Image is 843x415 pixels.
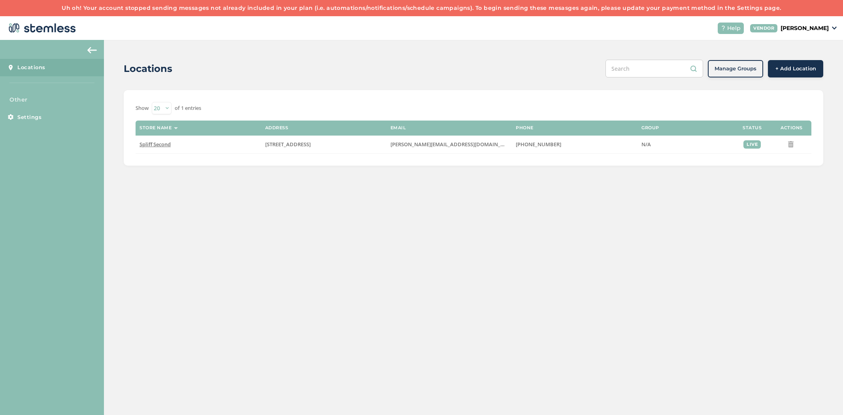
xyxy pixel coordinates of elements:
h2: Locations [124,62,172,76]
span: Help [727,24,741,32]
span: Locations [17,64,45,72]
label: Address [265,125,289,130]
label: Status [743,125,762,130]
label: Spliff Second [140,141,257,148]
span: [PHONE_NUMBER] [516,141,561,148]
p: [PERSON_NAME] [781,24,829,32]
a: Uh oh! Your account stopped sending messages not already included in your plan (i.e. automations/... [62,4,781,11]
label: N/A [641,141,728,148]
span: Manage Groups [715,65,756,73]
img: icon-arrow-back-accent-c549486e.svg [87,47,97,53]
iframe: Chat Widget [803,377,843,415]
label: Group [641,125,659,130]
label: Show [136,104,149,112]
label: Phone [516,125,534,130]
label: of 1 entries [175,104,201,112]
img: icon-sort-1e1d7615.svg [174,127,178,129]
label: john@spliffsecond.com [390,141,508,148]
img: icon_down-arrow-small-66adaf34.svg [832,26,837,30]
span: Settings [17,113,41,121]
label: Email [390,125,406,130]
label: 916 Walnut Street [265,141,383,148]
span: + Add Location [775,65,816,73]
div: VENDOR [750,24,777,32]
span: [PERSON_NAME][EMAIL_ADDRESS][DOMAIN_NAME] [390,141,517,148]
span: [STREET_ADDRESS] [265,141,311,148]
div: live [743,140,761,149]
input: Search [605,60,703,77]
button: + Add Location [768,60,823,77]
img: logo-dark-0685b13c.svg [6,20,76,36]
th: Actions [772,121,811,136]
img: icon-help-white-03924b79.svg [721,26,726,30]
button: Manage Groups [708,60,763,77]
span: Spliff Second [140,141,171,148]
label: Store name [140,125,172,130]
label: (617) 658-8856 [516,141,634,148]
